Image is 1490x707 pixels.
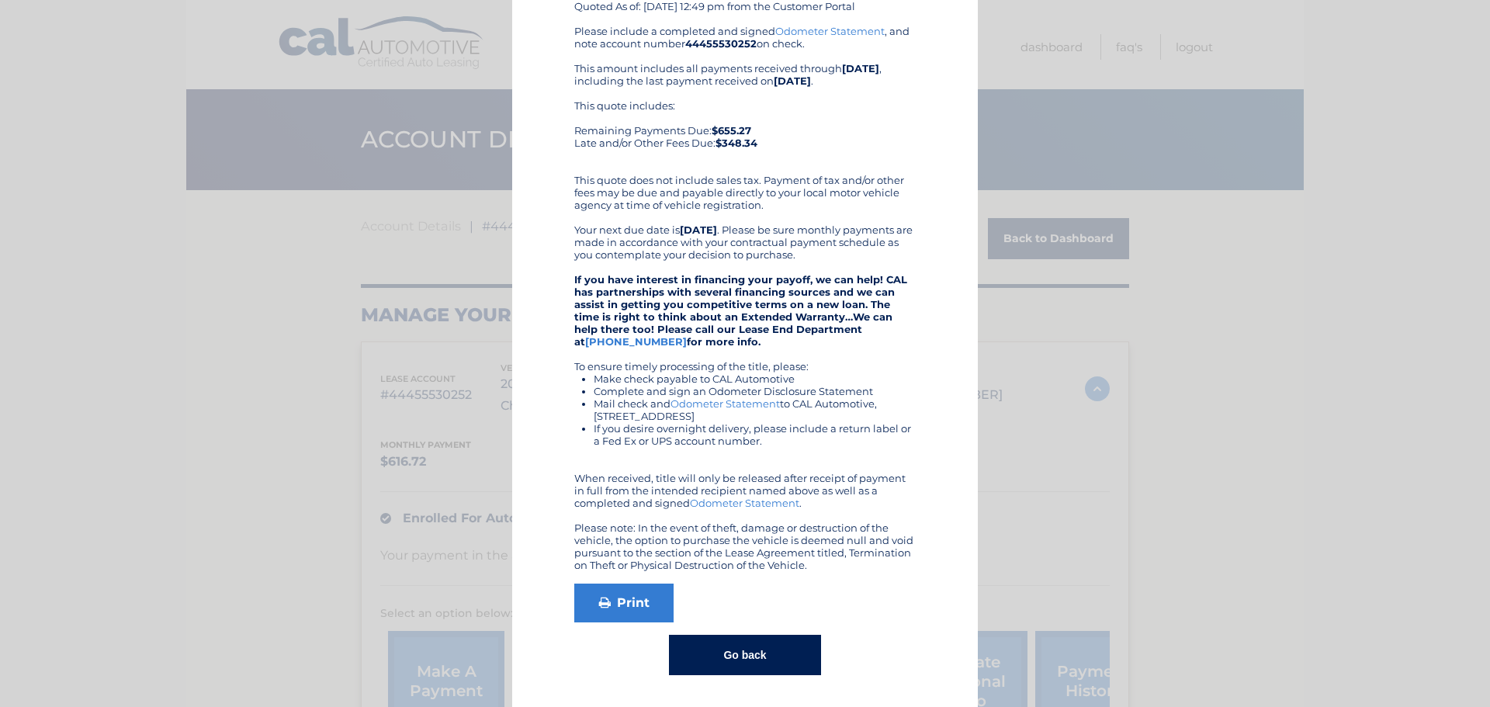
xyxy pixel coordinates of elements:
div: This quote includes: Remaining Payments Due: Late and/or Other Fees Due: [574,99,916,161]
b: $348.34 [716,137,757,149]
a: Odometer Statement [775,25,885,37]
b: 44455530252 [685,37,757,50]
li: Mail check and to CAL Automotive, [STREET_ADDRESS] [594,397,916,422]
b: [DATE] [680,224,717,236]
strong: If you have interest in financing your payoff, we can help! CAL has partnerships with several fin... [574,273,907,348]
li: If you desire overnight delivery, please include a return label or a Fed Ex or UPS account number. [594,422,916,447]
a: Print [574,584,674,622]
a: [PHONE_NUMBER] [585,335,687,348]
li: Make check payable to CAL Automotive [594,373,916,385]
b: [DATE] [774,75,811,87]
button: Go back [669,635,820,675]
a: Odometer Statement [670,397,780,410]
a: Odometer Statement [690,497,799,509]
b: [DATE] [842,62,879,75]
li: Complete and sign an Odometer Disclosure Statement [594,385,916,397]
b: $655.27 [712,124,751,137]
div: Please include a completed and signed , and note account number on check. This amount includes al... [574,25,916,571]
